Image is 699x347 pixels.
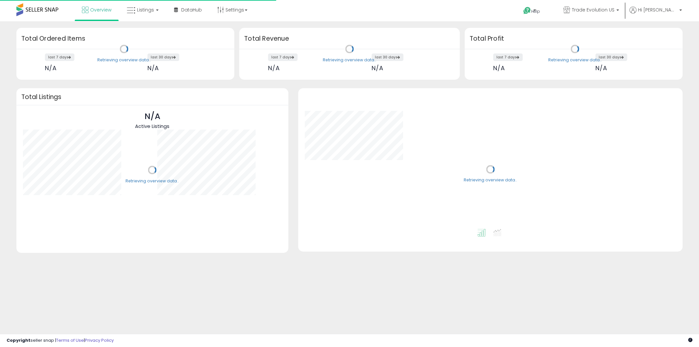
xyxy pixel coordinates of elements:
[464,177,517,183] div: Retrieving overview data..
[630,7,682,21] a: Hi [PERSON_NAME]
[137,7,154,13] span: Listings
[323,57,376,63] div: Retrieving overview data..
[638,7,677,13] span: Hi [PERSON_NAME]
[126,178,179,184] div: Retrieving overview data..
[97,57,151,63] div: Retrieving overview data..
[518,2,553,21] a: Help
[548,57,602,63] div: Retrieving overview data..
[531,9,540,14] span: Help
[181,7,202,13] span: DataHub
[90,7,111,13] span: Overview
[523,7,531,15] i: Get Help
[572,7,614,13] span: Trade Evolution US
